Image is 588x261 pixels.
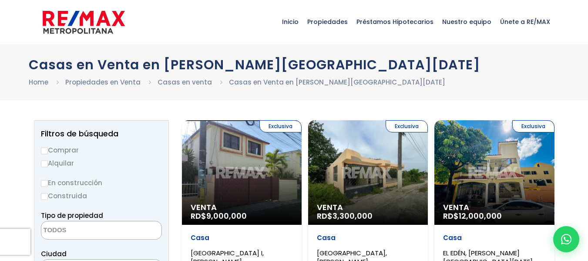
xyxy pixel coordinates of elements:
[41,180,48,187] input: En construcción
[65,78,141,87] a: Propiedades en Venta
[158,78,212,87] a: Casas en venta
[206,210,247,221] span: 9,000,000
[443,234,545,242] p: Casa
[352,9,438,35] span: Préstamos Hipotecarios
[41,211,103,220] span: Tipo de propiedad
[191,210,247,221] span: RD$
[43,9,125,35] img: remax-metropolitana-logo
[443,203,545,212] span: Venta
[259,120,302,132] span: Exclusiva
[41,193,48,200] input: Construida
[459,210,502,221] span: 12,000,000
[317,234,419,242] p: Casa
[333,210,373,221] span: 3,300,000
[317,210,373,221] span: RD$
[229,77,445,88] li: Casas en Venta en [PERSON_NAME][GEOGRAPHIC_DATA][DATE]
[41,221,126,240] textarea: Search
[41,190,162,201] label: Construida
[41,147,48,154] input: Comprar
[29,78,48,87] a: Home
[41,249,67,258] span: Ciudad
[29,57,560,72] h1: Casas en Venta en [PERSON_NAME][GEOGRAPHIC_DATA][DATE]
[317,203,419,212] span: Venta
[191,203,293,212] span: Venta
[41,145,162,156] label: Comprar
[443,210,502,221] span: RD$
[41,129,162,138] h2: Filtros de búsqueda
[278,9,303,35] span: Inicio
[41,158,162,169] label: Alquilar
[512,120,554,132] span: Exclusiva
[496,9,554,35] span: Únete a RE/MAX
[303,9,352,35] span: Propiedades
[191,234,293,242] p: Casa
[438,9,496,35] span: Nuestro equipo
[41,160,48,167] input: Alquilar
[41,177,162,188] label: En construcción
[386,120,428,132] span: Exclusiva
